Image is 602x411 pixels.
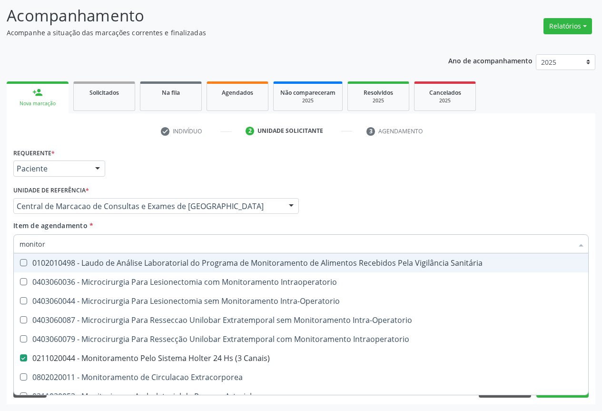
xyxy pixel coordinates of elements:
[421,97,469,104] div: 2025
[20,278,582,286] div: 0403060036 - Microcirurgia Para Lesionectomia com Monitoramento Intraoperatorio
[280,97,336,104] div: 2025
[429,89,461,97] span: Cancelados
[20,297,582,305] div: 0403060044 - Microcirurgia Para Lesionectomia sem Monitoramento Intra-Operatorio
[222,89,253,97] span: Agendados
[355,97,402,104] div: 2025
[13,100,62,107] div: Nova marcação
[448,54,533,66] p: Ano de acompanhamento
[20,392,582,400] div: 0211020052 - Monitorizacao Ambulatorial de Pressao Arterial
[7,4,419,28] p: Acompanhamento
[20,234,573,253] input: Buscar por procedimentos
[13,146,55,160] label: Requerente
[7,28,419,38] p: Acompanhe a situação das marcações correntes e finalizadas
[364,89,393,97] span: Resolvidos
[246,127,254,135] div: 2
[20,335,582,343] div: 0403060079 - Microcirurgia Para Ressecção Unilobar Extratemporal com Monitoramento Intraoperatorio
[20,259,582,267] div: 0102010498 - Laudo de Análise Laboratorial do Programa de Monitoramento de Alimentos Recebidos Pe...
[32,87,43,98] div: person_add
[280,89,336,97] span: Não compareceram
[89,89,119,97] span: Solicitados
[162,89,180,97] span: Na fila
[20,373,582,381] div: 0802020011 - Monitoramento de Circulacao Extracorporea
[17,164,86,173] span: Paciente
[13,221,88,230] span: Item de agendamento
[20,316,582,324] div: 0403060087 - Microcirurgia Para Resseccao Unilobar Extratemporal sem Monitoramento Intra-Operatorio
[13,183,89,198] label: Unidade de referência
[543,18,592,34] button: Relatórios
[257,127,323,135] div: Unidade solicitante
[17,201,279,211] span: Central de Marcacao de Consultas e Exames de [GEOGRAPHIC_DATA]
[20,354,582,362] div: 0211020044 - Monitoramento Pelo Sistema Holter 24 Hs (3 Canais)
